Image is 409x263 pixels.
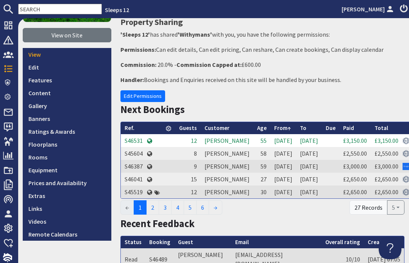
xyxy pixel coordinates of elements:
a: Overall rating [325,238,360,246]
a: Prices and Availability [23,176,111,189]
span: 8 [194,150,197,157]
strong: Commission: [120,61,156,68]
a: Edit [23,61,111,74]
a: Sleeps 12 [105,6,129,14]
strong: 'Withymans' [178,31,212,38]
span: 12 [191,188,197,196]
td: [DATE] [296,186,322,198]
td: [DATE] [296,134,322,147]
strong: 'Sleeps 12' [120,31,150,38]
a: 3 [159,200,172,215]
a: Links [23,202,111,215]
td: [PERSON_NAME] [201,160,253,173]
span: 20.0% [158,61,173,68]
a: Equipment [23,164,111,176]
a: Total [375,124,388,131]
td: S46041 [121,173,147,186]
div: 27 Records [350,200,387,215]
td: [PERSON_NAME] [201,147,253,160]
a: To [300,124,306,131]
a: Booking [149,238,170,246]
td: S46531 [121,134,147,147]
td: [DATE] [296,147,322,160]
h3: Property Sharing [120,15,404,28]
a: Customer [204,124,229,131]
td: 30 [253,186,270,198]
iframe: Toggle Customer Support [379,237,401,259]
td: [DATE] [296,160,322,173]
a: £3,000.00 [375,162,398,170]
span: - £600.00 [174,61,261,68]
td: [PERSON_NAME] [201,186,253,198]
a: Floorplans [23,138,111,151]
a: 6 [196,200,209,215]
a: Email [235,238,249,246]
input: SEARCH [18,4,102,14]
a: Edit Permissions [120,90,165,102]
a: £3,150.00 [343,137,367,144]
a: View [23,48,111,61]
a: £2,650.00 [343,175,367,183]
td: 58 [253,147,270,160]
a: 4 [171,200,184,215]
td: 55 [253,134,270,147]
a: Banners [23,112,111,125]
a: £2,550.00 [375,150,398,157]
td: [DATE] [270,160,296,173]
span: 1 [134,200,147,215]
a: 5 [184,200,197,215]
td: S46387 [121,160,147,173]
a: Guest [178,238,193,246]
a: £3,000.00 [343,162,367,170]
strong: Permissions: [120,46,156,53]
span: 15 [191,175,197,183]
a: Next Bookings [120,103,185,116]
a: Ratings & Awards [23,125,111,138]
td: [DATE] [296,173,322,186]
a: S46489 [149,255,167,263]
p: has shared with you, you have the following permissions: [120,30,404,39]
a: Remote Calendars [23,228,111,241]
a: Paid [343,124,354,131]
td: S45519 [121,186,147,198]
td: [DATE] [270,147,296,160]
a: Ref. [125,124,134,131]
td: [DATE] [270,173,296,186]
a: Guests [179,124,197,131]
a: Created at [368,238,399,246]
strong: Handler: [120,76,144,84]
a: £2,650.00 [375,188,398,196]
a: £2,550.00 [343,150,367,157]
button: 5 [387,200,404,215]
td: [DATE] [270,186,296,198]
a: View on Site [23,28,111,42]
a: Videos [23,215,111,228]
a: Features [23,74,111,87]
a: Rooms [23,151,111,164]
a: Content [23,87,111,99]
td: S45604 [121,147,147,160]
a: Extras [23,189,111,202]
td: 27 [253,173,270,186]
a: Age [257,124,267,131]
img: staytech_i_w-64f4e8e9ee0a9c174fd5317b4b171b261742d2d393467e5bdba4413f4f884c10.svg [3,253,12,262]
a: 2 [146,200,159,215]
span: 12 [191,137,197,144]
strong: Commission Capped at: [176,61,242,68]
a: Gallery [23,99,111,112]
a: £2,650.00 [343,188,367,196]
a: From [274,124,291,131]
td: [PERSON_NAME] [201,173,253,186]
a: → [209,200,222,215]
td: [PERSON_NAME] [201,134,253,147]
td: 59 [253,160,270,173]
a: [PERSON_NAME] [342,5,395,14]
a: £3,150.00 [375,137,398,144]
p: Bookings and Enquiries received on this site will be handled by your business. [120,75,404,84]
a: £2,650.00 [375,175,398,183]
a: Recent Feedback [120,217,195,230]
a: Status [125,238,142,246]
td: [DATE] [270,134,296,147]
th: Due [322,122,339,135]
p: Can edit details, Can edit pricing, Can reshare, Can create bookings, Can display calendar [120,45,404,54]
